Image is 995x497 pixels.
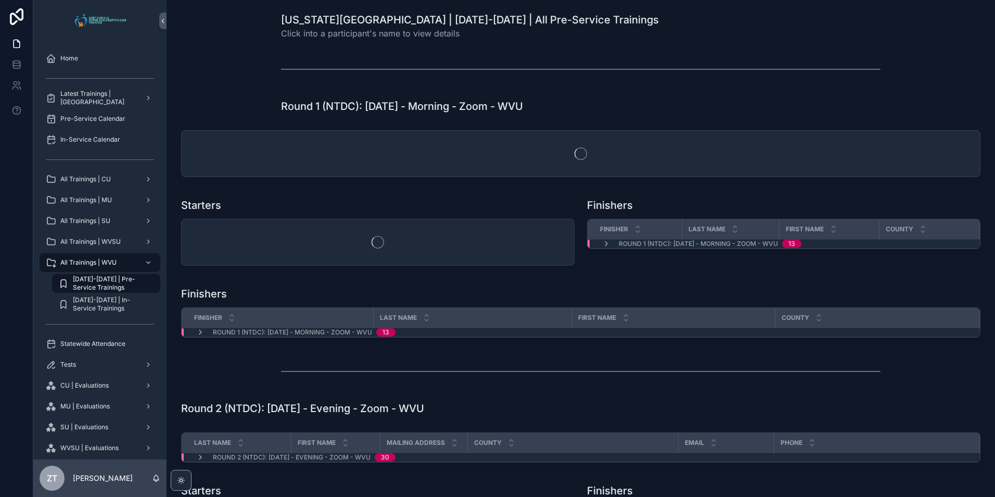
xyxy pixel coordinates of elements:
h1: Round 2 (NTDC): [DATE] - Evening - Zoom - WVU [181,401,424,416]
span: All Trainings | MU [60,196,112,204]
span: Email [685,439,704,447]
span: Finisher [194,314,222,322]
a: WVSU | Evaluations [40,439,160,457]
span: Click into a participant's name to view details [281,27,659,40]
span: First Name [298,439,336,447]
img: App logo [72,13,129,29]
a: All Trainings | WVU [40,253,160,272]
span: Tests [60,361,76,369]
span: [DATE]-[DATE] | In-Service Trainings [73,296,150,313]
div: 30 [381,453,389,462]
p: [PERSON_NAME] [73,473,133,483]
span: Finisher [600,225,628,233]
a: SU | Evaluations [40,418,160,437]
span: Home [60,54,78,63]
a: Home [40,49,160,68]
h1: Round 1 (NTDC): [DATE] - Morning - Zoom - WVU [281,99,523,114]
span: Round 1 (NTDC): [DATE] - Morning - Zoom - WVU [213,328,372,337]
span: County [886,225,913,233]
a: All Trainings | MU [40,191,160,209]
a: CU | Evaluations [40,376,160,395]
span: Last Name [688,225,725,233]
span: All Trainings | CU [60,175,111,183]
span: First Name [786,225,824,233]
h1: [US_STATE][GEOGRAPHIC_DATA] | [DATE]-[DATE] | All Pre-Service Trainings [281,13,659,27]
h1: Finishers [181,287,227,301]
span: In-Service Calendar [60,135,120,144]
span: Phone [781,439,802,447]
a: Latest Trainings | [GEOGRAPHIC_DATA] [40,89,160,107]
span: County [474,439,502,447]
div: 13 [382,328,389,337]
span: Latest Trainings | [GEOGRAPHIC_DATA] [60,90,136,106]
span: [DATE]-[DATE] | Pre-Service Trainings [73,275,150,292]
span: MU | Evaluations [60,402,110,411]
span: County [782,314,809,322]
span: First Name [578,314,616,322]
a: All Trainings | SU [40,212,160,230]
a: [DATE]-[DATE] | In-Service Trainings [52,295,160,314]
a: All Trainings | CU [40,170,160,189]
span: All Trainings | WVSU [60,238,121,246]
span: Last Name [194,439,231,447]
span: Round 1 (NTDC): [DATE] - Morning - Zoom - WVU [619,240,778,248]
span: ZT [47,472,57,484]
span: All Trainings | WVU [60,258,117,267]
span: Round 2 (NTDC): [DATE] - Evening - Zoom - WVU [213,453,371,462]
div: scrollable content [33,42,167,459]
a: [DATE]-[DATE] | Pre-Service Trainings [52,274,160,293]
span: Last Name [380,314,417,322]
a: MU | Evaluations [40,397,160,416]
h1: Starters [181,198,221,213]
span: Pre-Service Calendar [60,115,125,123]
a: All Trainings | WVSU [40,232,160,251]
span: Mailing Address [387,439,445,447]
h1: Finishers [587,198,633,213]
a: Statewide Attendance [40,334,160,353]
a: Tests [40,355,160,374]
a: In-Service Calendar [40,130,160,149]
div: 13 [788,240,795,248]
span: All Trainings | SU [60,217,110,225]
span: SU | Evaluations [60,423,108,431]
a: Pre-Service Calendar [40,109,160,128]
span: Statewide Attendance [60,340,125,348]
span: CU | Evaluations [60,381,109,390]
span: WVSU | Evaluations [60,444,119,452]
